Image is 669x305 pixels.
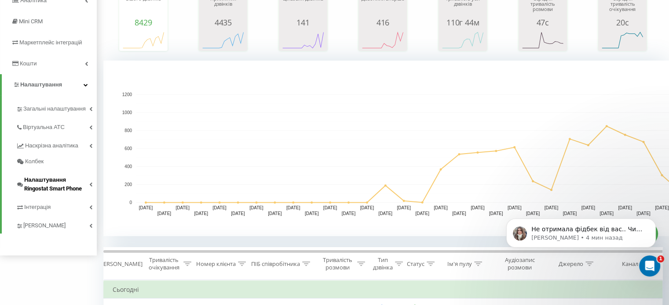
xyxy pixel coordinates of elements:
[25,157,44,166] span: Колбек
[251,260,300,268] div: ПІБ співробітника
[23,104,86,113] span: Загальні налаштування
[16,197,97,215] a: Інтеграція
[231,211,245,216] text: [DATE]
[7,2,144,73] div: Доброго дня, мене звати [PERSON_NAME]!Хочу уточнити чи вийшло у вас перевірити роботу IP-телефоні...
[19,39,82,46] span: Маркетплейс інтеграцій
[16,117,97,135] a: Віртуальна АТС
[452,211,466,216] text: [DATE]
[201,27,245,53] svg: A chart.
[305,211,319,216] text: [DATE]
[249,205,263,210] text: [DATE]
[320,256,355,271] div: Тривалість розмови
[7,160,169,172] div: 19 августа
[43,4,78,11] h1: Oleksandr
[196,260,236,268] div: Номер клієнта
[323,205,337,210] text: [DATE]
[154,4,170,19] div: Закрыть
[397,205,411,210] text: [DATE]
[212,205,227,210] text: [DATE]
[521,27,565,53] svg: A chart.
[7,74,169,160] div: Oleksandr говорит…
[441,18,485,27] div: 110г 44м
[268,211,282,216] text: [DATE]
[639,255,660,276] iframe: Intercom live chat
[121,18,165,27] div: 8429
[124,128,132,133] text: 800
[471,205,485,210] text: [DATE]
[124,182,132,187] text: 200
[2,74,97,95] a: Налаштування
[20,60,37,67] span: Кошти
[373,256,393,271] div: Тип дзвінка
[122,110,132,115] text: 1000
[7,172,144,303] div: Вітаю!Щоб скинути налаштування на базовому блоці, Вам потрібно:[DEMOGRAPHIC_DATA] 1. Взяти трубку...
[139,205,153,210] text: [DATE]
[16,169,97,197] a: Налаштування Ringostat Smart Phone
[6,4,22,20] button: go back
[447,260,472,268] div: Ім'я пулу
[122,92,132,97] text: 1200
[657,255,664,262] span: 1
[361,27,405,53] svg: A chart.
[342,211,356,216] text: [DATE]
[25,5,39,19] img: Profile image for Oleksandr
[281,27,325,53] div: A chart.
[98,260,143,268] div: [PERSON_NAME]
[138,4,154,20] button: Главная
[28,218,35,225] button: Средство выбора GIF-файла
[14,7,137,68] div: Доброго дня, мене звати [PERSON_NAME]! Хочу уточнити чи вийшло у вас перевірити роботу IP-телефон...
[201,18,245,27] div: 4435
[176,205,190,210] text: [DATE]
[146,256,181,271] div: Тривалість очікування
[23,123,65,132] span: Віртуальна АТС
[286,205,300,210] text: [DATE]
[129,200,132,205] text: 0
[16,215,97,233] a: [PERSON_NAME]
[19,18,43,25] span: Mini CRM
[415,211,429,216] text: [DATE]
[7,2,169,74] div: Oleksandr говорит…
[157,211,172,216] text: [DATE]
[121,27,165,53] svg: A chart.
[493,200,669,281] iframe: Intercom notifications сообщение
[124,146,132,151] text: 600
[489,211,503,216] text: [DATE]
[24,176,89,193] span: Налаштування Ringostat Smart Phone
[361,18,405,27] div: 416
[43,11,112,20] p: У мережі останні 15 хв
[14,218,21,225] button: Средство выбора эмодзи
[600,18,644,27] div: 20с
[434,205,448,210] text: [DATE]
[16,98,97,117] a: Загальні налаштування
[16,154,97,169] a: Колбек
[600,27,644,53] svg: A chart.
[20,81,62,88] span: Налаштування
[281,18,325,27] div: 141
[194,211,208,216] text: [DATE]
[378,211,392,216] text: [DATE]
[14,79,137,148] div: Вітаю! 👋 Як і говорили із вами, очікую на вас у [GEOGRAPHIC_DATA], та чи є у вас зараз можливість...
[23,221,66,230] span: [PERSON_NAME]
[521,18,565,27] div: 47с
[441,27,485,53] svg: A chart.
[14,177,137,298] div: Вітаю! Щоб скинути налаштування на базовому блоці, Вам потрібно: [DEMOGRAPHIC_DATA] 1. Взяти труб...
[25,141,78,150] span: Наскрізна аналітика
[7,200,168,215] textarea: Повідомлення...
[42,218,49,225] button: Добавить вложение
[24,203,51,212] span: Інтеграція
[124,164,132,169] text: 400
[360,205,374,210] text: [DATE]
[407,260,424,268] div: Статус
[151,215,165,229] button: Отправить сообщение…
[7,74,144,153] div: Вітаю! 👋Як і говорили із вами, очікую на вас у [GEOGRAPHIC_DATA], та чи є у вас зараз можливість ...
